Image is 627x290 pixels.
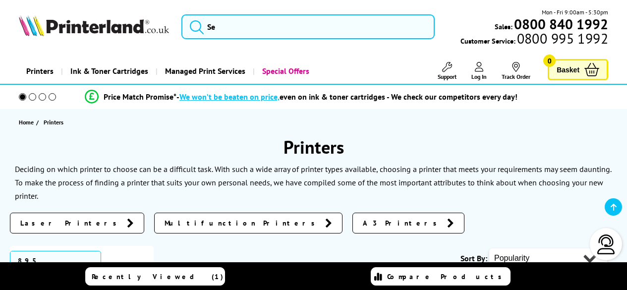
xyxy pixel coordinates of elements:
[154,213,342,233] a: Multifunction Printers
[15,164,612,174] p: Deciding on which printer to choose can be a difficult task. With such a wide array of printer ty...
[495,22,513,31] span: Sales:
[514,15,608,33] b: 0800 840 1992
[70,58,148,84] span: Ink & Toner Cartridges
[19,15,169,38] a: Printerland Logo
[19,15,169,36] img: Printerland Logo
[10,213,144,233] a: Laser Printers
[548,59,608,80] a: Basket 0
[85,267,225,286] a: Recently Viewed (1)
[596,234,616,254] img: user-headset-light.svg
[502,62,530,80] a: Track Order
[557,63,579,76] span: Basket
[19,117,36,127] a: Home
[181,14,435,39] input: Se
[543,55,556,67] span: 0
[179,92,280,102] span: We won’t be beaten on price,
[460,253,487,263] span: Sort By:
[19,58,61,84] a: Printers
[438,73,456,80] span: Support
[438,62,456,80] a: Support
[61,58,156,84] a: Ink & Toner Cartridges
[460,34,608,46] span: Customer Service:
[5,88,597,106] li: modal_Promise
[515,34,608,43] span: 0800 995 1992
[104,92,176,102] span: Price Match Promise*
[363,218,442,228] span: A3 Printers
[471,62,487,80] a: Log In
[10,135,617,159] h1: Printers
[253,58,317,84] a: Special Offers
[15,177,603,201] p: To make the process of finding a printer that suits your own personal needs, we have compiled som...
[10,251,101,289] span: 895 Products Found
[471,73,487,80] span: Log In
[165,218,320,228] span: Multifunction Printers
[176,92,517,102] div: - even on ink & toner cartridges - We check our competitors every day!
[92,272,224,281] span: Recently Viewed (1)
[513,19,608,29] a: 0800 840 1992
[156,58,253,84] a: Managed Print Services
[20,218,122,228] span: Laser Printers
[542,7,608,17] span: Mon - Fri 9:00am - 5:30pm
[352,213,464,233] a: A3 Printers
[387,272,507,281] span: Compare Products
[101,261,147,280] a: reset filters
[371,267,511,286] a: Compare Products
[44,118,63,126] span: Printers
